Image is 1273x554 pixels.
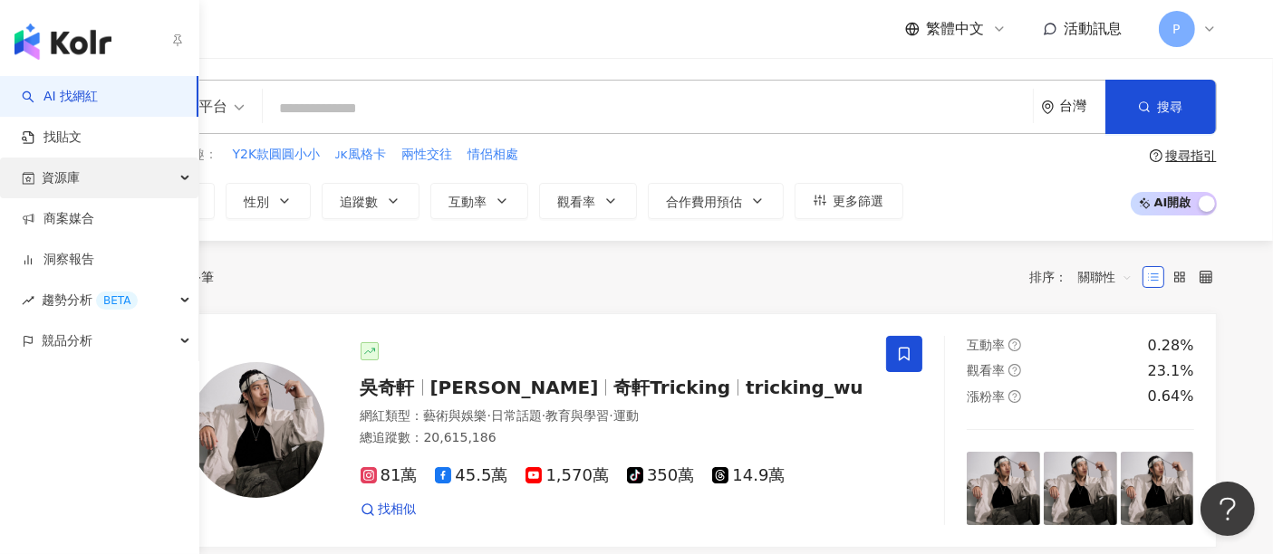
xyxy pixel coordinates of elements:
[526,466,609,485] span: 1,570萬
[401,146,452,164] span: 兩性交往
[361,501,417,519] a: 找相似
[1172,19,1180,39] span: P
[609,408,612,423] span: ·
[335,146,386,164] span: ᴊᴋ風格卡
[1008,339,1021,351] span: question-circle
[1105,80,1216,134] button: 搜尋
[834,194,884,208] span: 更多篩選
[42,280,138,320] span: 趨勢分析
[627,466,694,485] span: 350萬
[42,320,92,361] span: 競品分析
[430,183,528,219] button: 互動率
[1041,100,1055,114] span: environment
[468,146,518,164] span: 情侶相處
[467,145,519,165] button: 情侶相處
[233,146,321,164] span: Y2K款圓圓小小
[558,195,596,209] span: 觀看率
[334,145,387,165] button: ᴊᴋ風格卡
[927,19,985,39] span: 繁體中文
[746,377,863,398] span: tricking_wu
[1150,149,1162,162] span: question-circle
[322,183,420,219] button: 追蹤數
[42,158,80,198] span: 資源庫
[613,408,639,423] span: 運動
[491,408,542,423] span: 日常話題
[232,145,322,165] button: Y2K款圓圓小小
[1030,263,1143,291] div: 排序：
[667,195,743,209] span: 合作費用預估
[1044,452,1117,525] img: post-image
[96,291,138,310] div: BETA
[14,24,111,60] img: logo
[1008,364,1021,377] span: question-circle
[1121,452,1194,525] img: post-image
[22,294,34,307] span: rise
[379,501,417,519] span: 找相似
[361,466,418,485] span: 81萬
[400,145,453,165] button: 兩性交往
[967,389,1005,404] span: 漲粉率
[1078,263,1133,291] span: 關聯性
[130,313,1217,548] a: KOL Avatar吳奇軒[PERSON_NAME]奇軒Trickingtricking_wu網紅類型：藝術與娛樂·日常話題·教育與學習·運動總追蹤數：20,615,18681萬45.5萬1,5...
[22,88,98,106] a: searchAI 找網紅
[1065,20,1123,37] span: 活動訊息
[1008,390,1021,403] span: question-circle
[1158,100,1183,114] span: 搜尋
[226,183,311,219] button: 性別
[341,195,379,209] span: 追蹤數
[712,466,785,485] span: 14.9萬
[424,408,487,423] span: 藝術與娛樂
[22,129,82,147] a: 找貼文
[22,210,94,228] a: 商案媒合
[613,377,730,398] span: 奇軒Tricking
[361,407,865,425] div: 網紅類型 ：
[1148,336,1194,356] div: 0.28%
[648,183,784,219] button: 合作費用預估
[188,362,324,498] img: KOL Avatar
[1166,148,1217,163] div: 搜尋指引
[545,408,609,423] span: 教育與學習
[22,251,94,269] a: 洞察報告
[487,408,491,423] span: ·
[1148,361,1194,381] div: 23.1%
[430,377,599,398] span: [PERSON_NAME]
[361,377,415,398] span: 吳奇軒
[967,452,1040,525] img: post-image
[795,183,903,219] button: 更多篩選
[449,195,487,209] span: 互動率
[542,408,545,423] span: ·
[967,363,1005,377] span: 觀看率
[539,183,637,219] button: 觀看率
[1201,482,1255,536] iframe: Help Scout Beacon - Open
[245,195,270,209] span: 性別
[1060,99,1105,114] div: 台灣
[361,429,865,447] div: 總追蹤數 ： 20,615,186
[435,466,507,485] span: 45.5萬
[967,338,1005,352] span: 互動率
[1148,387,1194,406] div: 0.64%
